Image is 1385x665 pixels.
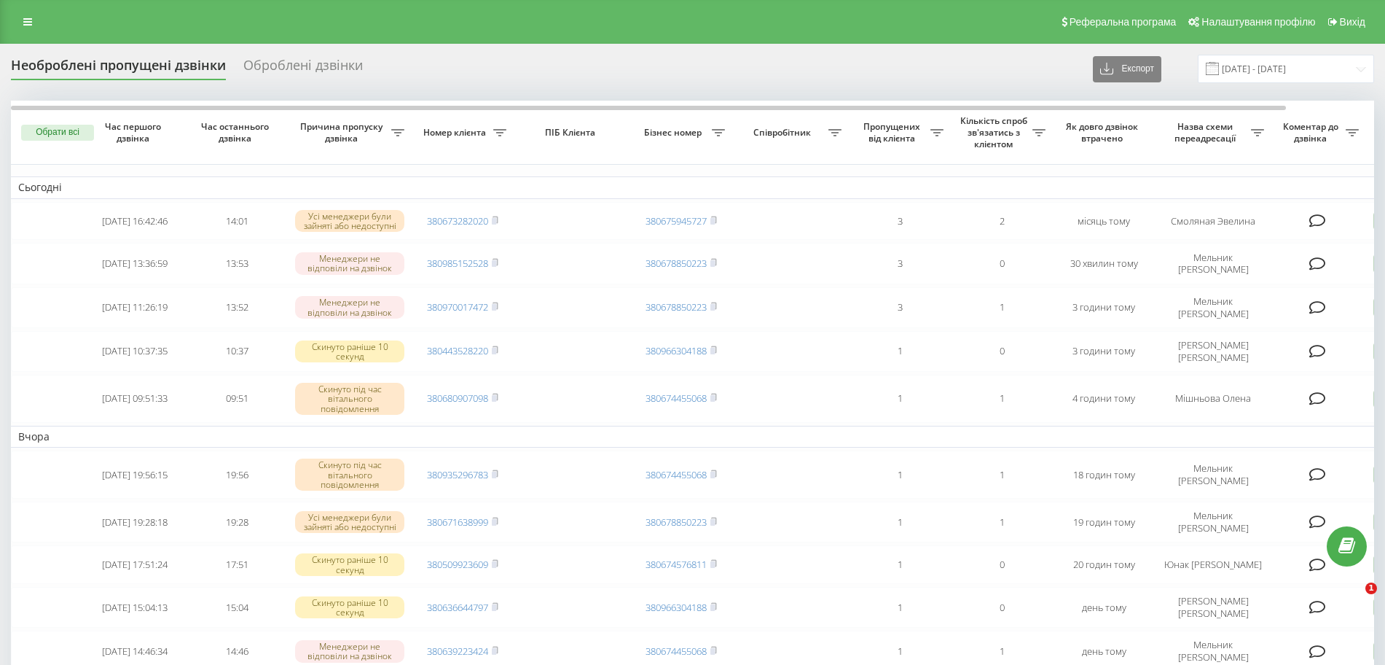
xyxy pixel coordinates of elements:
[427,468,488,481] a: 380935296783
[1365,583,1377,594] span: 1
[849,287,951,328] td: 3
[646,558,707,571] a: 380674576811
[1155,587,1271,628] td: [PERSON_NAME] [PERSON_NAME]
[186,451,288,499] td: 19:56
[1093,56,1161,82] button: Експорт
[295,121,391,144] span: Причина пропуску дзвінка
[1201,16,1315,28] span: Налаштування профілю
[849,375,951,423] td: 1
[11,58,226,80] div: Необроблені пропущені дзвінки
[1162,121,1251,144] span: Назва схеми переадресації
[295,383,404,415] div: Скинуто під час вітального повідомлення
[243,58,363,80] div: Оброблені дзвінки
[427,558,488,571] a: 380509923609
[951,202,1053,241] td: 2
[1155,243,1271,284] td: Мельник [PERSON_NAME]
[646,300,707,314] a: 380678850223
[849,202,951,241] td: 3
[186,287,288,328] td: 13:52
[1155,502,1271,542] td: Мельник [PERSON_NAME]
[427,257,488,270] a: 380985152528
[646,468,707,481] a: 380674455068
[295,210,404,232] div: Усі менеджери були зайняті або недоступні
[1053,587,1155,628] td: день тому
[1053,331,1155,372] td: 3 години тому
[526,127,618,139] span: ПІБ Клієнта
[186,331,288,372] td: 10:37
[1155,451,1271,499] td: Мельник [PERSON_NAME]
[84,587,186,628] td: [DATE] 15:04:13
[1053,451,1155,499] td: 18 годин тому
[295,640,404,662] div: Менеджери не відповіли на дзвінок
[186,375,288,423] td: 09:51
[427,300,488,314] a: 380970017472
[84,502,186,542] td: [DATE] 19:28:18
[951,502,1053,542] td: 1
[84,287,186,328] td: [DATE] 11:26:19
[1053,202,1155,241] td: місяць тому
[84,331,186,372] td: [DATE] 10:37:35
[646,516,707,529] a: 380678850223
[186,587,288,628] td: 15:04
[646,392,707,405] a: 380674455068
[295,459,404,491] div: Скинуто під час вітального повідомлення
[958,115,1032,149] span: Кількість спроб зв'язатись з клієнтом
[1155,287,1271,328] td: Мельник [PERSON_NAME]
[951,587,1053,628] td: 0
[186,502,288,542] td: 19:28
[1053,375,1155,423] td: 4 години тому
[646,257,707,270] a: 380678850223
[951,375,1053,423] td: 1
[849,587,951,628] td: 1
[295,596,404,618] div: Скинуто раніше 10 секунд
[186,202,288,241] td: 14:01
[739,127,828,139] span: Співробітник
[84,202,186,241] td: [DATE] 16:42:46
[427,601,488,614] a: 380636644797
[1155,331,1271,372] td: [PERSON_NAME] [PERSON_NAME]
[1064,121,1143,144] span: Як довго дзвінок втрачено
[1155,375,1271,423] td: Мішньова Олена
[295,553,404,575] div: Скинуто раніше 10 секунд
[21,125,94,141] button: Обрати всі
[95,121,174,144] span: Час першого дзвінка
[186,243,288,284] td: 13:53
[646,214,707,227] a: 380675945727
[849,243,951,284] td: 3
[951,287,1053,328] td: 1
[84,545,186,584] td: [DATE] 17:51:24
[1053,502,1155,542] td: 19 годин тому
[84,451,186,499] td: [DATE] 19:56:15
[1335,583,1370,618] iframe: Intercom live chat
[419,127,493,139] span: Номер клієнта
[427,516,488,529] a: 380671638999
[849,502,951,542] td: 1
[427,645,488,658] a: 380639223424
[1340,16,1365,28] span: Вихід
[646,601,707,614] a: 380966304188
[951,451,1053,499] td: 1
[1053,287,1155,328] td: 3 години тому
[951,331,1053,372] td: 0
[427,214,488,227] a: 380673282020
[849,331,951,372] td: 1
[197,121,276,144] span: Час останнього дзвінка
[84,375,186,423] td: [DATE] 09:51:33
[637,127,712,139] span: Бізнес номер
[1053,545,1155,584] td: 20 годин тому
[427,392,488,405] a: 380680907098
[1155,545,1271,584] td: Юнак [PERSON_NAME]
[295,296,404,318] div: Менеджери не відповіли на дзвінок
[646,344,707,357] a: 380966304188
[427,344,488,357] a: 380443528220
[951,545,1053,584] td: 0
[856,121,930,144] span: Пропущених від клієнта
[1070,16,1177,28] span: Реферальна програма
[295,252,404,274] div: Менеджери не відповіли на дзвінок
[646,645,707,658] a: 380674455068
[849,545,951,584] td: 1
[1155,202,1271,241] td: Смоляная Эвелина
[186,545,288,584] td: 17:51
[849,451,951,499] td: 1
[295,511,404,533] div: Усі менеджери були зайняті або недоступні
